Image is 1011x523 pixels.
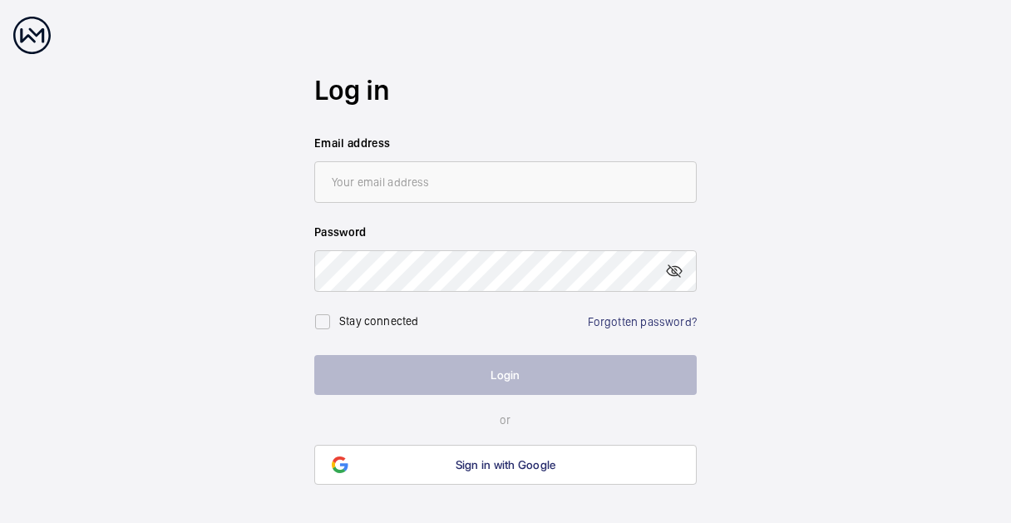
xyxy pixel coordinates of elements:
[314,161,697,203] input: Your email address
[314,355,697,395] button: Login
[314,224,697,240] label: Password
[456,458,556,471] span: Sign in with Google
[314,412,697,428] p: or
[314,71,697,110] h2: Log in
[339,314,419,328] label: Stay connected
[314,135,697,151] label: Email address
[588,315,697,328] a: Forgotten password?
